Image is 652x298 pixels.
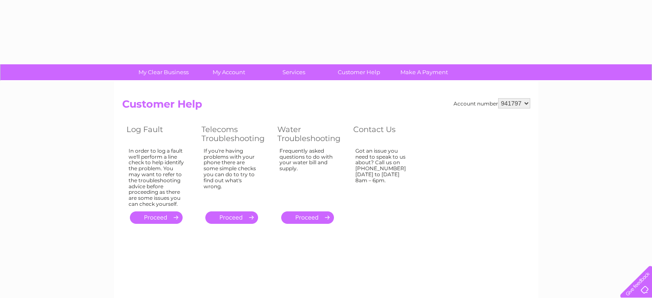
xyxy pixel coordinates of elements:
[204,148,260,204] div: If you're having problems with your phone there are some simple checks you can do to try to find ...
[355,148,411,204] div: Got an issue you need to speak to us about? Call us on [PHONE_NUMBER] [DATE] to [DATE] 8am – 6pm.
[389,64,460,80] a: Make A Payment
[454,98,530,108] div: Account number
[281,211,334,224] a: .
[122,123,197,145] th: Log Fault
[273,123,349,145] th: Water Troubleshooting
[128,64,199,80] a: My Clear Business
[193,64,264,80] a: My Account
[279,148,336,204] div: Frequently asked questions to do with your water bill and supply.
[129,148,184,207] div: In order to log a fault we'll perform a line check to help identify the problem. You may want to ...
[130,211,183,224] a: .
[324,64,394,80] a: Customer Help
[197,123,273,145] th: Telecoms Troubleshooting
[258,64,329,80] a: Services
[205,211,258,224] a: .
[349,123,424,145] th: Contact Us
[122,98,530,114] h2: Customer Help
